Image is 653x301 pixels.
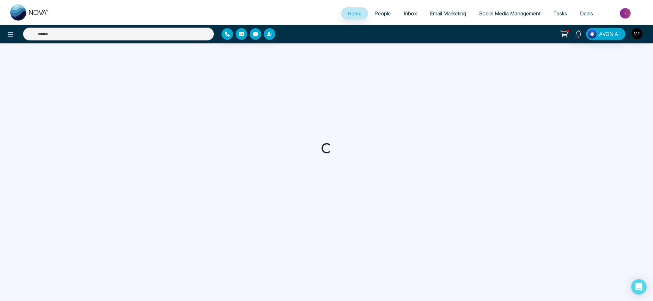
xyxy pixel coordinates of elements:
img: Lead Flow [588,30,597,39]
a: Deals [573,7,599,20]
span: Email Marketing [430,10,466,17]
span: People [374,10,391,17]
a: Tasks [547,7,573,20]
span: AVON AI [599,30,620,38]
a: People [368,7,397,20]
a: Home [341,7,368,20]
button: AVON AI [586,28,625,40]
a: Inbox [397,7,423,20]
a: Social Media Management [473,7,547,20]
span: Home [347,10,362,17]
span: Social Media Management [479,10,540,17]
span: Tasks [553,10,567,17]
span: Inbox [404,10,417,17]
img: Nova CRM Logo [10,4,49,21]
div: Open Intercom Messenger [631,279,647,295]
img: Market-place.gif [603,6,649,21]
span: Deals [580,10,593,17]
img: User Avatar [632,28,642,39]
a: Email Marketing [423,7,473,20]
